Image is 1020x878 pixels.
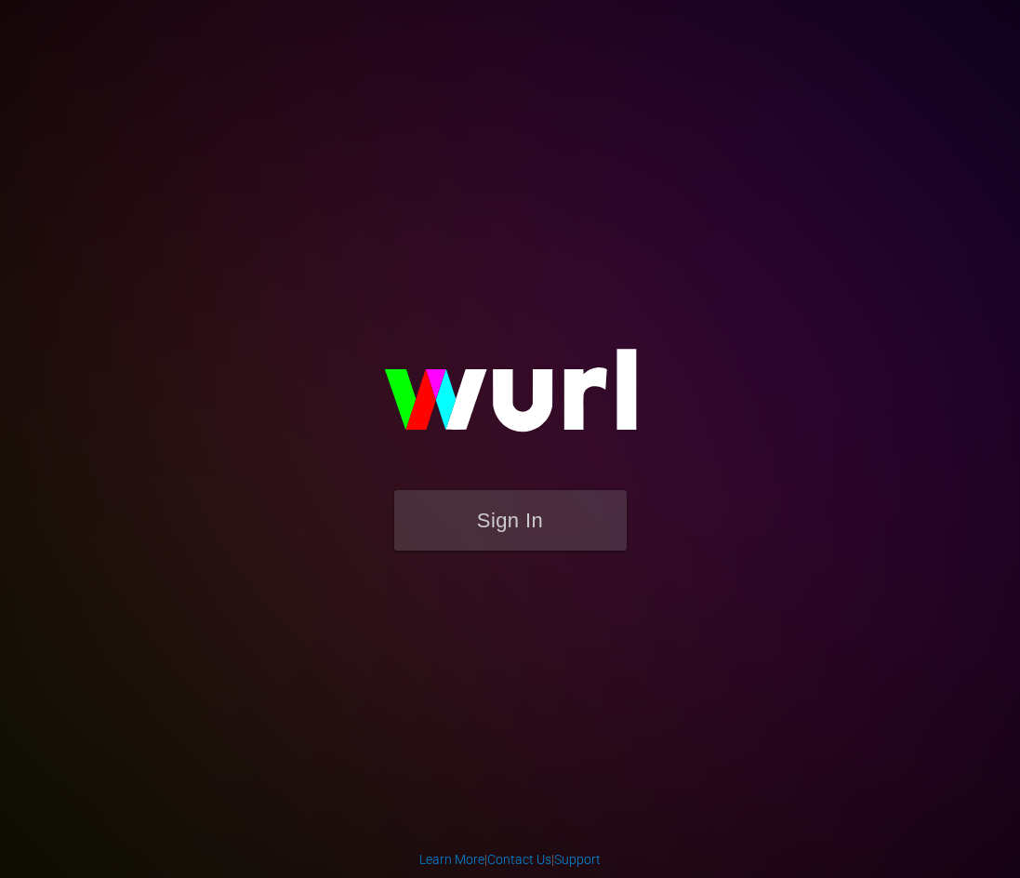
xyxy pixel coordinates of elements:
[554,852,601,867] a: Support
[419,850,601,869] div: | |
[487,852,551,867] a: Contact Us
[325,309,696,489] img: wurl-logo-on-black-223613ac3d8ba8fe6dc639794a292ebdb59501304c7dfd60c99c58986ef67473.svg
[394,490,627,551] button: Sign In
[419,852,484,867] a: Learn More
